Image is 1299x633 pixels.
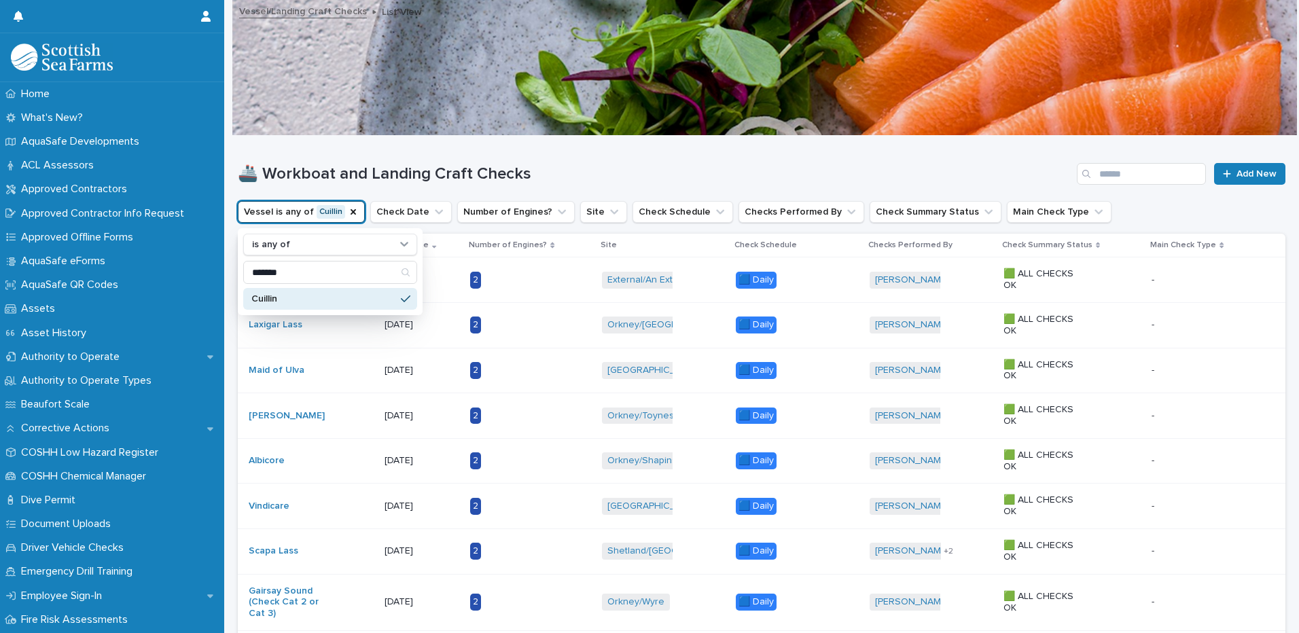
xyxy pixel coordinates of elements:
[601,238,617,253] p: Site
[1152,408,1157,422] p: -
[251,294,395,304] p: Cuillin
[382,3,422,18] p: List View
[470,362,481,379] div: 2
[16,398,101,411] p: Beaufort Scale
[607,545,743,557] a: Shetland/[GEOGRAPHIC_DATA]
[875,455,949,467] a: [PERSON_NAME]
[470,543,481,560] div: 2
[470,408,481,424] div: 2
[736,452,777,469] div: 🟦 Daily
[16,350,130,363] p: Authority to Operate
[238,348,1285,393] tr: Maid of Ulva [DATE]2[GEOGRAPHIC_DATA]/[GEOGRAPHIC_DATA] 🟦 Daily[PERSON_NAME] 🟩 ALL CHECKS OK--
[238,438,1285,484] tr: Albicore [DATE]2Orkney/Shapinsay 🟦 Daily[PERSON_NAME] 🟩 ALL CHECKS OK--
[1152,543,1157,557] p: -
[249,545,298,557] a: Scapa Lass
[16,374,162,387] p: Authority to Operate Types
[470,316,481,333] div: 2
[16,422,120,435] p: Corrective Actions
[1236,169,1277,179] span: Add New
[875,365,949,376] a: [PERSON_NAME]
[1214,163,1285,185] a: Add New
[385,545,459,557] p: [DATE]
[16,255,116,268] p: AquaSafe eForms
[607,596,664,608] a: Orkney/Wyre
[249,501,289,512] a: Vindicare
[1150,238,1216,253] p: Main Check Type
[385,455,459,467] p: [DATE]
[16,541,135,554] p: Driver Vehicle Checks
[875,596,949,608] a: [PERSON_NAME]
[875,410,949,422] a: [PERSON_NAME]
[1152,594,1157,608] p: -
[249,365,304,376] a: Maid of Ulva
[16,327,97,340] p: Asset History
[944,547,953,556] span: + 2
[1152,498,1157,512] p: -
[1003,314,1088,337] p: 🟩 ALL CHECKS OK
[244,261,416,283] input: Search
[1152,362,1157,376] p: -
[16,590,113,602] p: Employee Sign-In
[16,231,144,244] p: Approved Offline Forms
[16,207,195,220] p: Approved Contractor Info Request
[470,272,481,289] div: 2
[736,543,777,560] div: 🟦 Daily
[580,201,627,223] button: Site
[385,365,459,376] p: [DATE]
[385,596,459,608] p: [DATE]
[736,272,777,289] div: 🟦 Daily
[16,446,169,459] p: COSHH Low Hazard Register
[607,365,798,376] a: [GEOGRAPHIC_DATA]/[GEOGRAPHIC_DATA]
[238,302,1285,348] tr: Laxigar Lass [DATE]2Orkney/[GEOGRAPHIC_DATA] 🟦 Daily[PERSON_NAME] 🟩 ALL CHECKS OK--
[252,239,290,251] p: is any of
[875,319,949,331] a: [PERSON_NAME]
[633,201,733,223] button: Check Schedule
[457,201,575,223] button: Number of Engines?
[736,498,777,515] div: 🟦 Daily
[370,201,452,223] button: Check Date
[1003,591,1088,614] p: 🟩 ALL CHECKS OK
[469,238,547,253] p: Number of Engines?
[736,594,777,611] div: 🟦 Daily
[1003,359,1088,382] p: 🟩 ALL CHECKS OK
[238,257,1285,303] tr: [PERSON_NAME] [PERSON_NAME] [DATE]2External/An External Site 🟦 Daily[PERSON_NAME] 🟩 ALL CHECKS OK--
[238,484,1285,529] tr: Vindicare [DATE]2[GEOGRAPHIC_DATA]/[GEOGRAPHIC_DATA] 🟦 Daily[PERSON_NAME] 🟩 ALL CHECKS OK--
[1002,238,1092,253] p: Check Summary Status
[739,201,864,223] button: Checks Performed By
[385,410,459,422] p: [DATE]
[16,302,66,315] p: Assets
[16,88,60,101] p: Home
[238,574,1285,630] tr: Gairsay Sound (Check Cat 2 or Cat 3) [DATE]2Orkney/Wyre 🟦 Daily[PERSON_NAME] 🟩 ALL CHECKS OK--
[16,494,86,507] p: Dive Permit
[16,470,157,483] p: COSHH Chemical Manager
[736,316,777,333] div: 🟦 Daily
[16,278,129,291] p: AquaSafe QR Codes
[1152,316,1157,331] p: -
[1003,268,1088,291] p: 🟩 ALL CHECKS OK
[238,393,1285,439] tr: [PERSON_NAME] [DATE]2Orkney/Toyness 🟦 Daily[PERSON_NAME] 🟩 ALL CHECKS OK--
[607,501,798,512] a: [GEOGRAPHIC_DATA]/[GEOGRAPHIC_DATA]
[470,594,481,611] div: 2
[607,410,679,422] a: Orkney/Toyness
[875,545,949,557] a: [PERSON_NAME]
[249,455,285,467] a: Albicore
[16,135,150,148] p: AquaSafe Developments
[875,501,949,512] a: [PERSON_NAME]
[16,159,105,172] p: ACL Assessors
[238,201,365,223] button: Vessel
[239,3,367,18] a: Vessel/Landing Craft Checks
[1007,201,1111,223] button: Main Check Type
[249,585,334,619] a: Gairsay Sound (Check Cat 2 or Cat 3)
[238,528,1285,574] tr: Scapa Lass [DATE]2Shetland/[GEOGRAPHIC_DATA] 🟦 Daily[PERSON_NAME] +2🟩 ALL CHECKS OK--
[607,274,715,286] a: External/An External Site
[16,111,94,124] p: What's New?
[736,362,777,379] div: 🟦 Daily
[1003,540,1088,563] p: 🟩 ALL CHECKS OK
[16,613,139,626] p: Fire Risk Assessments
[734,238,797,253] p: Check Schedule
[1077,163,1206,185] input: Search
[470,452,481,469] div: 2
[16,565,143,578] p: Emergency Drill Training
[1003,404,1088,427] p: 🟩 ALL CHECKS OK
